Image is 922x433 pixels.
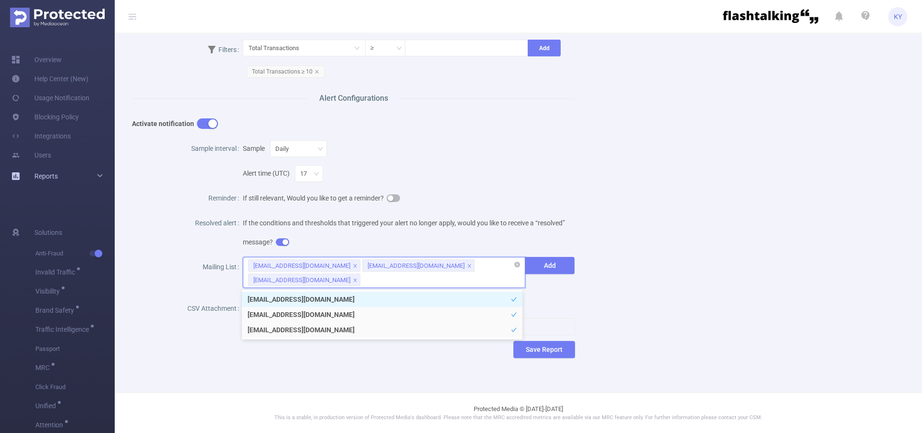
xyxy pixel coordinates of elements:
[11,107,79,127] a: Blocking Policy
[513,341,575,358] button: Save Report
[243,194,400,202] span: If still relevant, Would you like to get a reminder?
[511,296,517,302] i: icon: check
[35,402,59,409] span: Unified
[11,127,71,146] a: Integrations
[242,292,522,307] li: [EMAIL_ADDRESS][DOMAIN_NAME]
[525,257,575,274] button: Add
[34,167,58,186] a: Reports
[35,307,77,314] span: Brand Safety
[195,219,243,227] label: Resolved alert
[368,260,465,272] div: [EMAIL_ADDRESS][DOMAIN_NAME]
[191,145,237,152] span: Sample interval
[11,88,89,107] a: Usage Notification
[35,288,63,295] span: Visibility
[315,69,319,74] i: icon: close
[353,278,358,284] i: icon: close
[35,244,115,263] span: Anti-Fraud
[35,339,115,359] span: Passport
[11,69,88,88] a: Help Center (New)
[248,259,360,272] li: kirill@protected.media
[248,274,360,286] li: rami@protected.media
[514,262,520,267] i: icon: close-circle
[35,422,66,428] span: Attention
[187,305,243,312] label: CSV Attachment:
[139,414,898,422] p: This is a stable, in production version of Protected Media's dashboard. Please note that the MRC ...
[247,65,325,78] span: Total Transactions ≥ 10
[528,40,561,56] button: Add
[132,120,194,127] b: Activate notification
[35,269,78,275] span: Invalid Traffic
[11,146,51,165] a: Users
[203,263,243,271] label: Mailing List
[242,307,522,322] li: [EMAIL_ADDRESS][DOMAIN_NAME]
[208,46,237,53] span: Filters
[308,93,400,104] span: Alert Configurations
[396,45,402,52] i: icon: down
[35,364,53,371] span: MRC
[362,259,475,272] li: certification_reports-aaaaajuwpkngp5rab2xy2fa3um@innovid.slack.com
[253,274,350,286] div: [EMAIL_ADDRESS][DOMAIN_NAME]
[467,264,472,269] i: icon: close
[35,326,92,333] span: Traffic Intelligence
[314,171,319,178] i: icon: down
[10,8,105,27] img: Protected Media
[243,139,575,158] div: Sample
[253,260,350,272] div: [EMAIL_ADDRESS][DOMAIN_NAME]
[511,327,517,333] i: icon: check
[300,166,314,181] div: 17
[275,141,295,157] div: Daily
[511,312,517,317] i: icon: check
[242,322,522,338] li: [EMAIL_ADDRESS][DOMAIN_NAME]
[353,264,358,269] i: icon: close
[11,50,62,69] a: Overview
[34,223,62,242] span: Solutions
[34,172,58,180] span: Reports
[370,40,380,56] div: ≥
[243,219,565,246] span: If the conditions and thresholds that triggered your alert no longer apply, would you like to rec...
[894,7,902,26] span: KY
[35,378,115,397] span: Click Fraud
[243,158,575,183] div: Alert time (UTC)
[208,194,237,202] span: Reminder
[115,392,922,433] footer: Protected Media © [DATE]-[DATE]
[317,146,323,153] i: icon: down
